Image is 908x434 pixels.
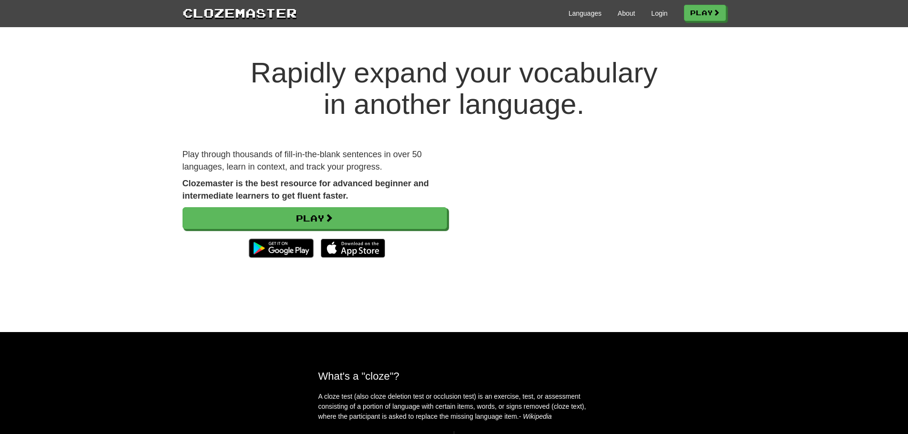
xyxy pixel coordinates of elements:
[244,234,318,262] img: Get it on Google Play
[318,370,590,382] h2: What's a "cloze"?
[183,149,447,173] p: Play through thousands of fill-in-the-blank sentences in over 50 languages, learn in context, and...
[519,413,552,420] em: - Wikipedia
[318,392,590,422] p: A cloze test (also cloze deletion test or occlusion test) is an exercise, test, or assessment con...
[684,5,726,21] a: Play
[183,179,429,201] strong: Clozemaster is the best resource for advanced beginner and intermediate learners to get fluent fa...
[569,9,602,18] a: Languages
[183,4,297,21] a: Clozemaster
[618,9,635,18] a: About
[183,207,447,229] a: Play
[321,239,385,258] img: Download_on_the_App_Store_Badge_US-UK_135x40-25178aeef6eb6b83b96f5f2d004eda3bffbb37122de64afbaef7...
[651,9,667,18] a: Login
